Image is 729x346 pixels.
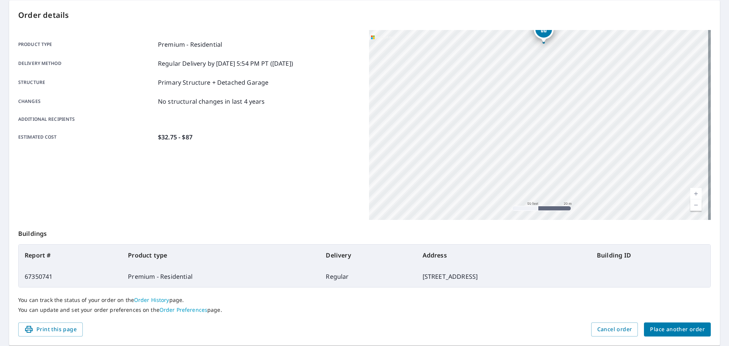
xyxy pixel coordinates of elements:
[18,307,711,313] p: You can update and set your order preferences on the page.
[534,19,554,43] div: Dropped pin, building 1, Residential property, 30738 Conifer Mountain Dr Conifer, CO 80433
[320,245,416,266] th: Delivery
[690,199,702,211] a: Current Level 19, Zoom Out
[597,325,632,334] span: Cancel order
[19,266,122,287] td: 67350741
[18,133,155,142] p: Estimated cost
[18,116,155,123] p: Additional recipients
[18,9,711,21] p: Order details
[158,133,193,142] p: $32.75 - $87
[158,78,268,87] p: Primary Structure + Detached Garage
[18,220,711,244] p: Buildings
[19,245,122,266] th: Report #
[18,297,711,303] p: You can track the status of your order on the page.
[159,306,207,313] a: Order Preferences
[591,245,710,266] th: Building ID
[158,97,265,106] p: No structural changes in last 4 years
[591,322,638,337] button: Cancel order
[158,59,293,68] p: Regular Delivery by [DATE] 5:54 PM PT ([DATE])
[158,40,222,49] p: Premium - Residential
[644,322,711,337] button: Place another order
[122,266,320,287] td: Premium - Residential
[690,188,702,199] a: Current Level 19, Zoom In
[18,78,155,87] p: Structure
[18,97,155,106] p: Changes
[417,245,591,266] th: Address
[18,59,155,68] p: Delivery method
[650,325,705,334] span: Place another order
[320,266,416,287] td: Regular
[18,40,155,49] p: Product type
[134,296,169,303] a: Order History
[24,325,77,334] span: Print this page
[122,245,320,266] th: Product type
[417,266,591,287] td: [STREET_ADDRESS]
[18,322,83,337] button: Print this page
